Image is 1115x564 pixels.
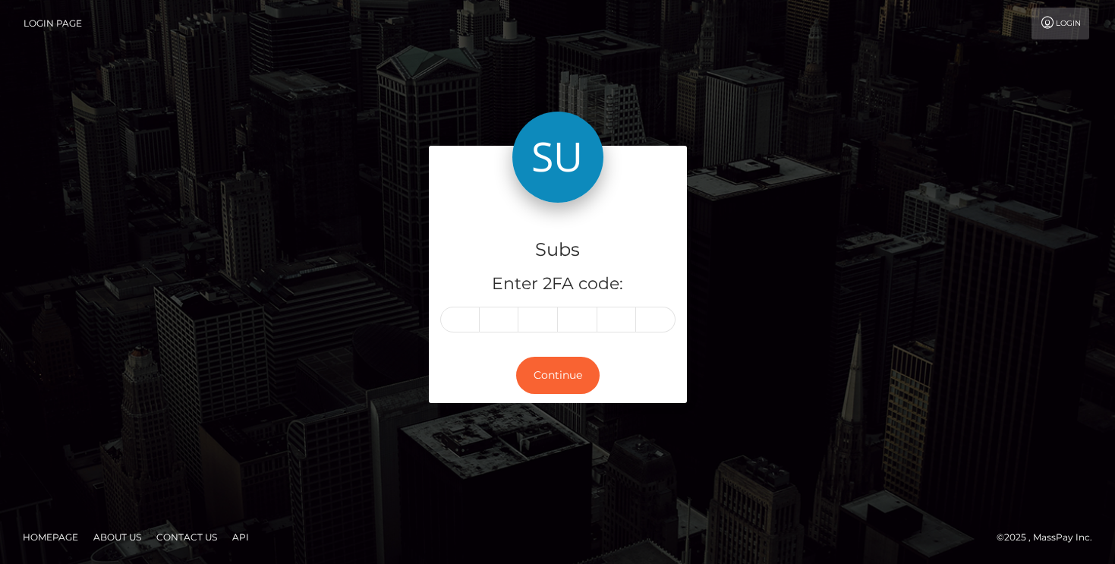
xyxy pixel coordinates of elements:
a: API [226,525,255,549]
h4: Subs [440,237,676,263]
button: Continue [516,357,600,394]
h5: Enter 2FA code: [440,273,676,296]
a: Contact Us [150,525,223,549]
a: Login [1032,8,1089,39]
div: © 2025 , MassPay Inc. [997,529,1104,546]
a: Login Page [24,8,82,39]
a: About Us [87,525,147,549]
img: Subs [512,112,603,203]
a: Homepage [17,525,84,549]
